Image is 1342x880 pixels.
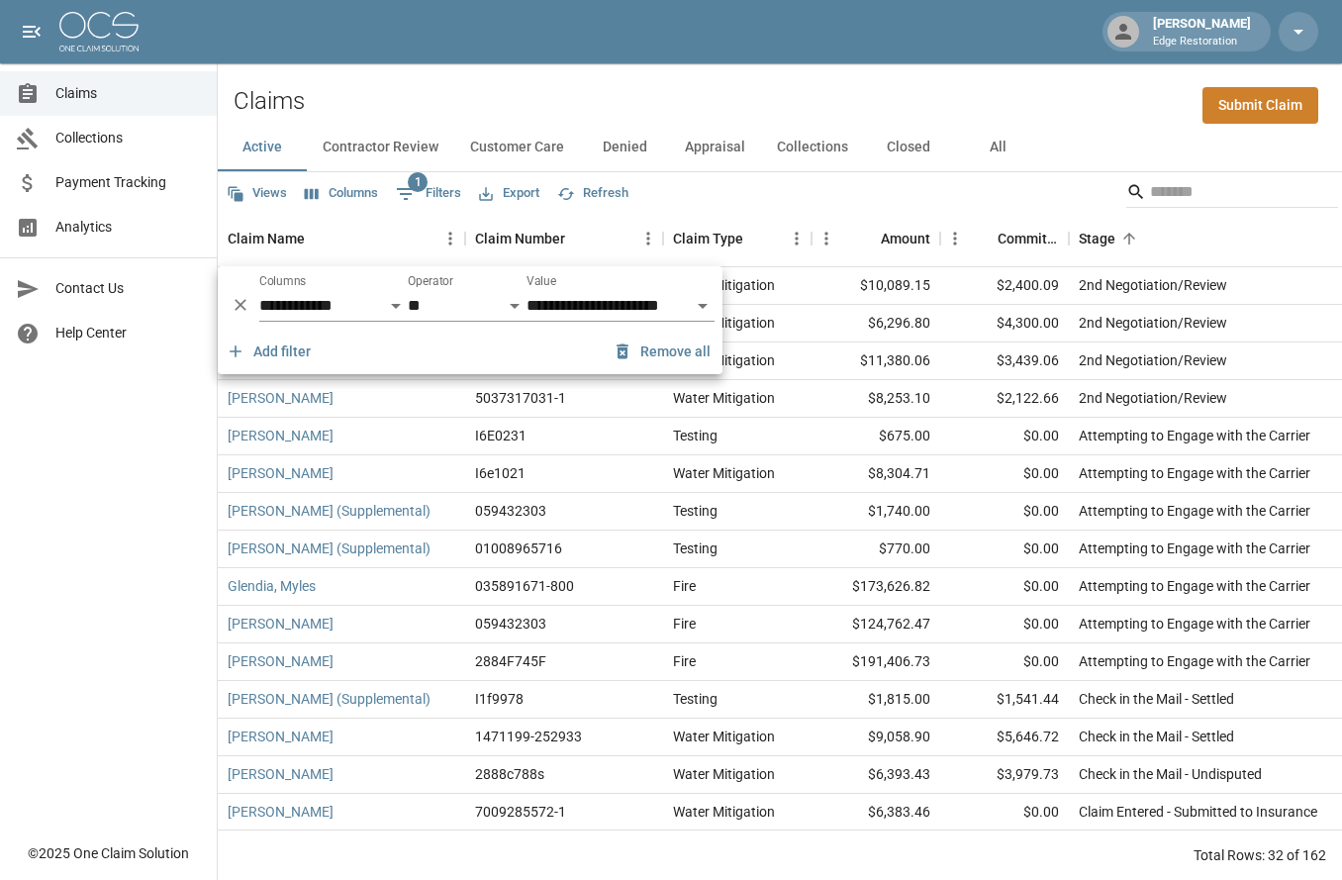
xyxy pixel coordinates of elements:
[673,275,775,295] div: Water Mitigation
[259,273,306,290] label: Columns
[673,764,775,784] div: Water Mitigation
[475,651,546,671] div: 2884F745F
[812,756,940,794] div: $6,393.43
[474,178,544,209] button: Export
[940,224,970,253] button: Menu
[234,87,305,116] h2: Claims
[222,178,292,209] button: Views
[812,643,940,681] div: $191,406.73
[475,614,546,634] div: 059432303
[305,225,333,252] button: Sort
[812,455,940,493] div: $8,304.71
[812,568,940,606] div: $173,626.82
[475,388,566,408] div: 5037317031-1
[475,727,582,746] div: 1471199-252933
[1126,176,1338,212] div: Search
[940,606,1069,643] div: $0.00
[475,463,526,483] div: I6e1021
[812,418,940,455] div: $675.00
[673,614,696,634] div: Fire
[12,12,51,51] button: open drawer
[673,388,775,408] div: Water Mitigation
[475,538,562,558] div: 01008965716
[307,124,454,171] button: Contractor Review
[527,273,556,290] label: Value
[812,493,940,531] div: $1,740.00
[812,719,940,756] div: $9,058.90
[940,681,1069,719] div: $1,541.44
[940,380,1069,418] div: $2,122.66
[673,211,743,266] div: Claim Type
[218,211,465,266] div: Claim Name
[1079,211,1115,266] div: Stage
[940,418,1069,455] div: $0.00
[580,124,669,171] button: Denied
[673,426,718,445] div: Testing
[812,267,940,305] div: $10,089.15
[673,313,775,333] div: Water Mitigation
[673,727,775,746] div: Water Mitigation
[475,576,574,596] div: 035891671-800
[812,794,940,831] div: $6,383.46
[228,576,316,596] a: Glendia, Myles
[940,756,1069,794] div: $3,979.73
[953,124,1042,171] button: All
[55,172,201,193] span: Payment Tracking
[218,124,1342,171] div: dynamic tabs
[940,211,1069,266] div: Committed Amount
[55,278,201,299] span: Contact Us
[391,178,466,210] button: Show filters
[465,211,663,266] div: Claim Number
[940,531,1069,568] div: $0.00
[761,124,864,171] button: Collections
[228,426,334,445] a: [PERSON_NAME]
[633,224,663,253] button: Menu
[1115,225,1143,252] button: Sort
[1079,313,1227,333] div: 2nd Negotiation/Review
[1153,34,1251,50] p: Edge Restoration
[1079,463,1310,483] div: Attempting to Engage with the Carrier
[812,531,940,568] div: $770.00
[1079,614,1310,634] div: Attempting to Engage with the Carrier
[228,802,334,822] a: [PERSON_NAME]
[812,380,940,418] div: $8,253.10
[55,83,201,104] span: Claims
[864,124,953,171] button: Closed
[228,764,334,784] a: [PERSON_NAME]
[940,455,1069,493] div: $0.00
[228,689,431,709] a: [PERSON_NAME] (Supplemental)
[228,501,431,521] a: [PERSON_NAME] (Supplemental)
[300,178,383,209] button: Select columns
[940,719,1069,756] div: $5,646.72
[475,689,524,709] div: I1f9978
[1079,426,1310,445] div: Attempting to Engage with the Carrier
[1194,845,1326,865] div: Total Rows: 32 of 162
[970,225,998,252] button: Sort
[940,643,1069,681] div: $0.00
[1079,764,1262,784] div: Check in the Mail - Undisputed
[228,727,334,746] a: [PERSON_NAME]
[673,651,696,671] div: Fire
[1145,14,1259,49] div: [PERSON_NAME]
[475,802,566,822] div: 7009285572-1
[475,764,544,784] div: 2888c788s
[454,124,580,171] button: Customer Care
[475,501,546,521] div: 059432303
[940,493,1069,531] div: $0.00
[673,576,696,596] div: Fire
[226,290,255,320] button: Delete
[222,334,319,370] button: Add filter
[1079,689,1234,709] div: Check in the Mail - Settled
[673,802,775,822] div: Water Mitigation
[1079,727,1234,746] div: Check in the Mail - Settled
[1079,275,1227,295] div: 2nd Negotiation/Review
[55,128,201,148] span: Collections
[940,267,1069,305] div: $2,400.09
[812,342,940,380] div: $11,380.06
[881,211,930,266] div: Amount
[28,843,189,863] div: © 2025 One Claim Solution
[743,225,771,252] button: Sort
[673,463,775,483] div: Water Mitigation
[940,794,1069,831] div: $0.00
[940,342,1069,380] div: $3,439.06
